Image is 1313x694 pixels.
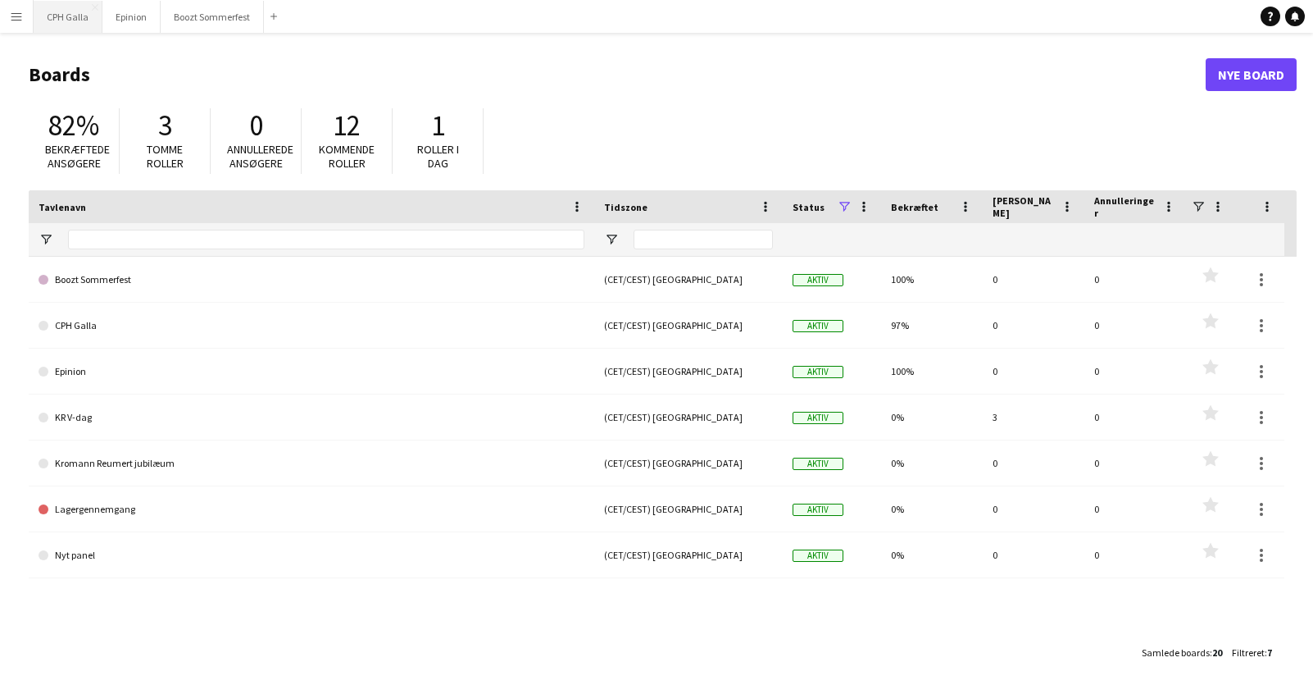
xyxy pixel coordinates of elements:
span: Annulleringer [1094,194,1156,219]
span: Tavlenavn [39,201,86,213]
a: KR V-dag [39,395,584,441]
button: Åbn Filtermenu [39,232,53,247]
span: Aktiv [793,550,843,562]
input: Tavlenavn Filter Input [68,230,584,249]
div: : [1232,637,1272,669]
div: (CET/CEST) [GEOGRAPHIC_DATA] [594,395,783,440]
span: Kommende roller [319,142,375,171]
div: 100% [881,257,983,302]
div: (CET/CEST) [GEOGRAPHIC_DATA] [594,532,783,578]
a: Lagergennemgang [39,486,584,532]
span: Aktiv [793,366,843,378]
span: 0 [249,107,263,144]
span: 20 [1212,646,1222,659]
div: (CET/CEST) [GEOGRAPHIC_DATA] [594,257,783,302]
span: Aktiv [793,504,843,516]
button: Boozt Sommerfest [161,1,264,33]
span: Aktiv [793,458,843,470]
span: Aktiv [793,412,843,424]
a: Epinion [39,349,584,395]
div: 0 [1084,486,1186,532]
a: Nye Board [1206,58,1297,91]
span: 7 [1267,646,1272,659]
span: Tidszone [604,201,647,213]
div: (CET/CEST) [GEOGRAPHIC_DATA] [594,441,783,486]
div: 97% [881,303,983,348]
div: : [1142,637,1222,669]
div: 0 [983,349,1084,394]
div: (CET/CEST) [GEOGRAPHIC_DATA] [594,303,783,348]
a: Nyt panel [39,532,584,578]
div: (CET/CEST) [GEOGRAPHIC_DATA] [594,486,783,532]
button: CPH Galla [34,1,102,33]
div: 100% [881,349,983,394]
div: 0% [881,441,983,486]
span: 3 [158,107,172,144]
span: 82% [48,107,99,144]
div: 0 [1084,349,1186,394]
span: Status [793,201,825,213]
input: Tidszone Filter Input [634,230,773,249]
div: 0 [1084,441,1186,486]
div: 0% [881,395,983,440]
div: 0 [983,486,1084,532]
span: [PERSON_NAME] [993,194,1055,219]
div: (CET/CEST) [GEOGRAPHIC_DATA] [594,349,783,394]
span: Filtreret [1232,646,1265,659]
div: 0 [1084,532,1186,578]
div: 0% [881,532,983,578]
span: Samlede boards [1142,646,1210,659]
span: Bekræftet [891,201,938,213]
h1: Boards [29,62,1206,87]
button: Åbn Filtermenu [604,232,619,247]
span: 1 [431,107,445,144]
div: 3 [983,395,1084,440]
a: CPH Galla [39,303,584,349]
span: Aktiv [793,274,843,286]
button: Epinion [102,1,161,33]
a: Kromann Reumert jubilæum [39,441,584,486]
div: 0 [1084,257,1186,302]
span: 12 [333,107,361,144]
span: Roller i dag [417,142,459,171]
div: 0 [1084,395,1186,440]
div: 0 [983,532,1084,578]
div: 0 [983,257,1084,302]
div: 0 [1084,303,1186,348]
div: 0% [881,486,983,532]
div: 0 [983,441,1084,486]
span: Annullerede ansøgere [227,142,293,171]
a: Boozt Sommerfest [39,257,584,303]
div: 0 [983,303,1084,348]
span: Tomme roller [147,142,184,171]
span: Bekræftede ansøgere [45,142,110,171]
span: Aktiv [793,320,843,332]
